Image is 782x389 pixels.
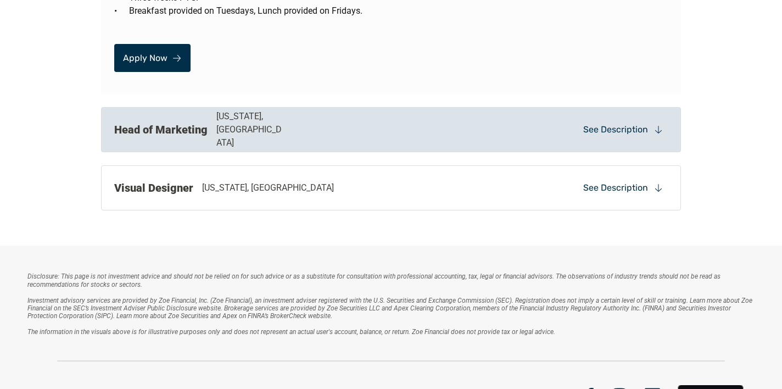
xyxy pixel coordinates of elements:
[583,124,648,136] p: See Description
[123,53,167,63] p: Apply Now
[129,4,668,18] p: Breakfast provided on Tuesdays, Lunch provided on Fridays.
[202,181,334,194] p: [US_STATE], [GEOGRAPHIC_DATA]
[114,123,208,136] strong: Head of Marketing
[27,329,555,336] em: The information in the visuals above is for illustrative purposes only and does not represent an ...
[114,44,191,72] a: Apply Now
[583,182,648,194] p: See Description
[114,181,193,194] strong: Visual Designer
[216,110,286,149] p: [US_STATE], [GEOGRAPHIC_DATA]
[27,297,754,320] em: Investment advisory services are provided by Zoe Financial, Inc. (Zoe Financial), an investment a...
[27,273,722,288] em: Disclosure: This page is not investment advice and should not be relied on for such advice or as ...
